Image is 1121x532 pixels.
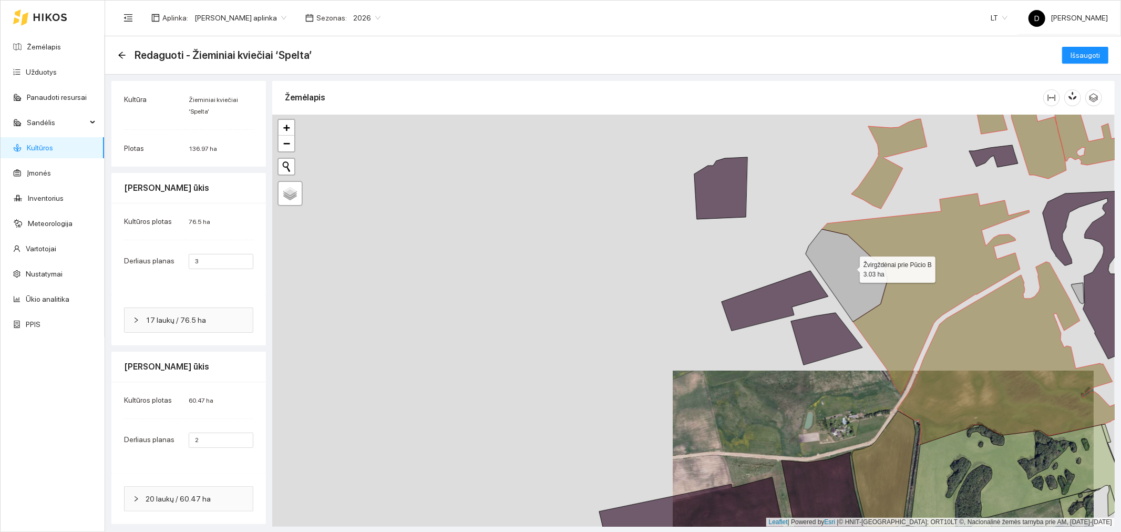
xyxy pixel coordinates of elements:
[118,7,139,28] button: menu-fold
[1029,14,1108,22] span: [PERSON_NAME]
[27,112,87,133] span: Sandėlis
[837,518,839,526] span: |
[27,169,51,177] a: Įmonės
[135,47,312,64] span: Redaguoti - Žieminiai kviečiai ‘Spelta’
[1071,49,1100,61] span: Išsaugoti
[279,120,294,136] a: Zoom in
[26,244,56,253] a: Vartotojai
[124,13,133,23] span: menu-fold
[124,396,172,404] span: Kultūros plotas
[189,145,217,152] span: 136.97 ha
[133,496,139,502] span: right
[26,68,57,76] a: Užduotys
[125,487,253,511] div: 20 laukų / 60.47 ha
[27,43,61,51] a: Žemėlapis
[146,493,244,505] span: 20 laukų / 60.47 ha
[279,182,302,205] a: Layers
[353,10,380,26] span: 2026
[124,352,253,382] div: [PERSON_NAME] ūkis
[124,217,172,226] span: Kultūros plotas
[118,51,126,60] div: Atgal
[194,10,286,26] span: Donato Klimkevičiaus aplinka
[316,12,347,24] span: Sezonas :
[26,320,40,329] a: PPIS
[26,270,63,278] a: Nustatymai
[124,173,253,203] div: [PERSON_NAME] ūkis
[279,159,294,175] button: Initiate a new search
[189,96,238,115] span: Žieminiai kviečiai ‘Spelta’
[769,518,788,526] a: Leaflet
[28,219,73,228] a: Meteorologija
[146,314,244,326] span: 17 laukų / 76.5 ha
[124,435,174,444] span: Derliaus planas
[151,14,160,22] span: layout
[162,12,188,24] span: Aplinka :
[27,144,53,152] a: Kultūros
[1062,47,1108,64] button: Išsaugoti
[124,257,174,265] span: Derliaus planas
[189,397,213,404] span: 60.47 ha
[283,137,290,150] span: −
[124,95,147,104] span: Kultūra
[1034,10,1040,27] span: D
[1044,94,1060,102] span: column-width
[189,218,210,226] span: 76.5 ha
[189,433,253,448] input: Įveskite t/Ha
[28,194,64,202] a: Inventorius
[285,83,1043,112] div: Žemėlapis
[125,308,253,332] div: 17 laukų / 76.5 ha
[133,317,139,323] span: right
[1043,89,1060,106] button: column-width
[766,518,1115,527] div: | Powered by © HNIT-[GEOGRAPHIC_DATA]; ORT10LT ©, Nacionalinė žemės tarnyba prie AM, [DATE]-[DATE]
[124,144,144,152] span: Plotas
[26,295,69,303] a: Ūkio analitika
[279,136,294,151] a: Zoom out
[27,93,87,101] a: Panaudoti resursai
[305,14,314,22] span: calendar
[825,518,836,526] a: Esri
[283,121,290,134] span: +
[118,51,126,59] span: arrow-left
[991,10,1007,26] span: LT
[189,254,253,269] input: Įveskite t/Ha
